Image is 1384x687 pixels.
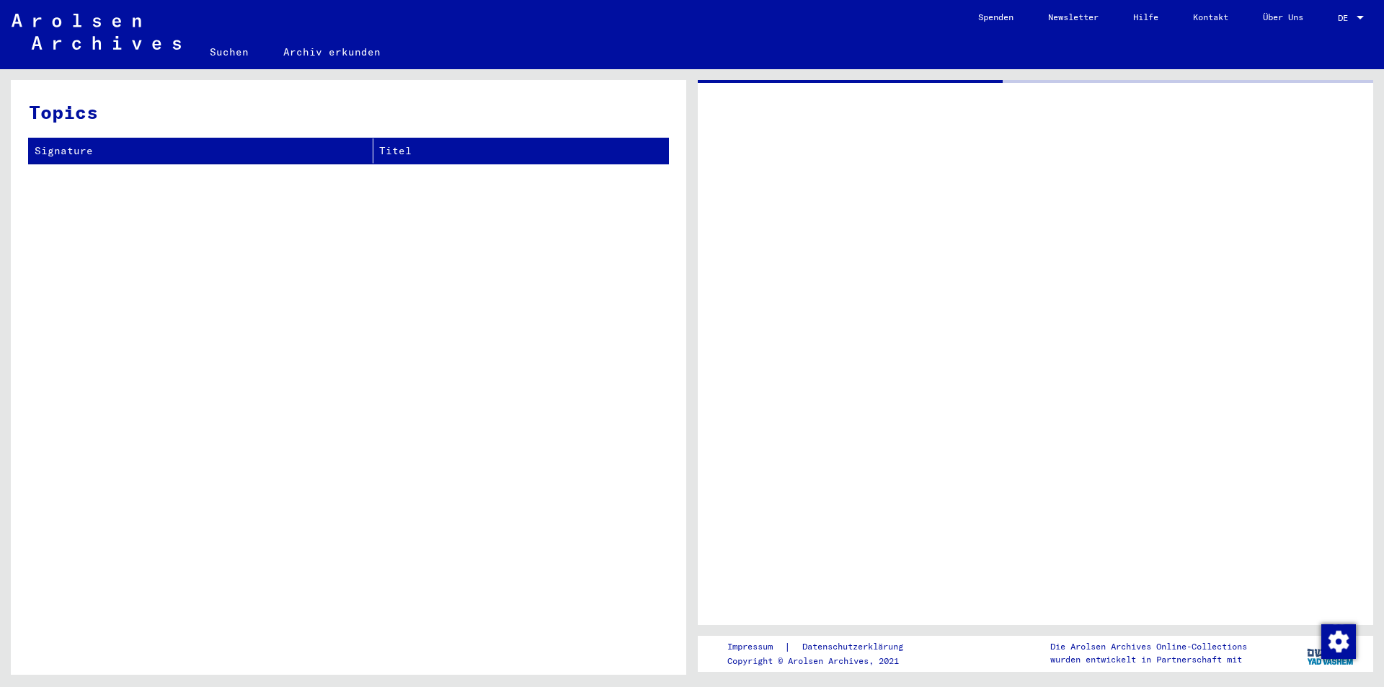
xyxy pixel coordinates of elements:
[29,98,667,126] h3: Topics
[791,639,921,655] a: Datenschutzerklärung
[192,35,266,69] a: Suchen
[12,14,181,50] img: Arolsen_neg.svg
[727,655,921,668] p: Copyright © Arolsen Archives, 2021
[1050,653,1247,666] p: wurden entwickelt in Partnerschaft mit
[1321,624,1355,658] div: Zustimmung ändern
[1321,624,1356,659] img: Zustimmung ändern
[1050,640,1247,653] p: Die Arolsen Archives Online-Collections
[266,35,398,69] a: Archiv erkunden
[727,639,921,655] div: |
[1304,635,1358,671] img: yv_logo.png
[373,138,668,164] th: Titel
[727,639,784,655] a: Impressum
[1338,13,1354,23] span: DE
[29,138,373,164] th: Signature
